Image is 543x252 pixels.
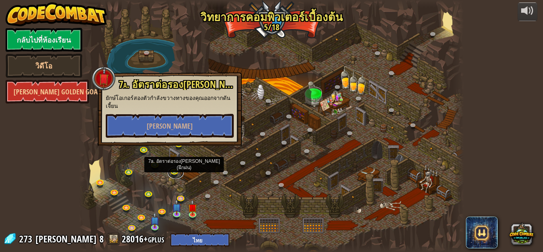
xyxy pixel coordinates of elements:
[122,232,167,245] a: 28016+gplus
[150,212,159,228] img: level-banner-unstarted-subscriber.png
[6,28,82,52] a: กลับไปที่ห้องเรียน
[6,54,82,78] a: วิดีโอ
[188,200,197,215] img: level-banner-unstarted.png
[35,232,97,246] span: [PERSON_NAME]
[6,2,107,26] img: CodeCombat - Learn how to code by playing a game
[172,199,181,215] img: level-banner-unstarted-subscriber.png
[6,80,89,104] a: [PERSON_NAME] Golden Goal
[119,78,277,91] span: 7a. อัตราต่อรอง[PERSON_NAME] (ฝึกฝน)
[147,121,193,131] span: [PERSON_NAME]
[106,94,234,110] p: ยักษ์โอเกอร์สองตัวกำลังขวางทางของคุณออกจากดันเจี้ยน
[518,2,537,21] button: ปรับระดับเสียง
[19,232,35,245] span: 273
[106,114,234,138] button: [PERSON_NAME]
[99,232,104,245] span: 8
